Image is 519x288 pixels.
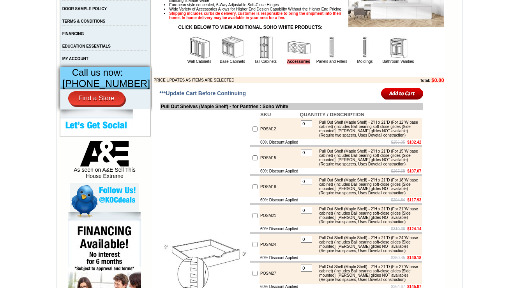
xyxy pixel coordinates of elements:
[300,112,364,117] b: QUANTITY / DESCRIPTION
[259,234,299,255] td: POSM24
[316,59,347,64] a: Panels and Fillers
[391,227,405,231] s: $310.36
[431,77,444,83] b: $0.00
[62,78,150,89] span: [PHONE_NUMBER]
[72,67,123,78] span: Call us now:
[287,59,310,64] a: Accessories
[259,147,299,168] td: POSM15
[407,256,421,260] b: $140.18
[287,36,311,59] img: Accessories
[188,36,211,59] img: Wall Cabinets
[407,227,421,231] b: $124.14
[407,140,421,144] b: $102.42
[381,87,424,100] input: Add to Cart
[62,19,106,23] a: TERMS & CONDITIONS
[159,90,246,96] span: ***Update Cart Before Continuing
[259,255,299,261] td: 60% Discount Applied
[315,178,420,195] div: Pull Out Shelf (Maple Shelf) - 2"H x 21"D (For 18"W base cabinet) (Includes Ball bearing soft-clo...
[391,169,405,173] s: $267.68
[3,3,79,24] body: Alpha channel not supported: images/W0936_cnc_2.1.jpg.png
[391,140,405,144] s: $256.05
[391,198,405,202] s: $294.84
[315,236,420,253] div: Pull Out Shelf (Maple Shelf) - 2"H x 21"D (For 24"W base cabinet) (Includes Ball bearing soft-clo...
[391,256,405,260] s: $350.45
[259,263,299,284] td: POSM27
[68,91,125,105] a: Find a Store
[315,265,420,282] div: Pull Out Shelf (Maple Shelf) - 2"H x 21"D (For 27"W base cabinet) (Includes Ball bearing soft-clo...
[169,7,341,11] span: Wide Variety of Accessories Allows for Higher End Design Capability Without the Higher End Pricing
[220,59,245,64] a: Base Cabinets
[187,59,211,64] a: Wall Cabinets
[169,11,341,20] strong: Shipping includes curbside delivery, customer is responsible to bring the shipment into their hom...
[254,36,277,59] img: Tall Cabinets
[259,205,299,226] td: POSM21
[357,59,372,64] a: Moldings
[320,36,344,59] img: Panels and Fillers
[62,32,84,36] a: FINANCING
[315,149,420,166] div: Pull Out Shelf (Maple Shelf) - 2"H x 21"D (For 15"W base cabinet) (Includes Ball bearing soft-clo...
[259,176,299,197] td: POSM18
[254,59,277,64] a: Tall Cabinets
[259,226,299,232] td: 60% Discount Applied
[259,139,299,145] td: 60% Discount Applied
[353,36,377,59] img: Moldings
[160,103,423,110] td: Pull Out Shelves (Maple Shelf) - for Pantries : Soho White
[259,168,299,174] td: 60% Discount Applied
[62,44,111,48] a: EDUCATION ESSENTIALS
[154,77,377,83] td: PRICE UPDATES AS ITEMS ARE SELECTED
[221,36,244,59] img: Base Cabinets
[315,120,420,137] div: Pull Out Shelf (Maple Shelf) - 2"H x 21"D (For 12"W base cabinet) (Includes Ball bearing soft-clo...
[315,207,420,224] div: Pull Out Shelf (Maple Shelf) - 2"H x 21"D (For 21"W base cabinet) (Includes Ball bearing soft-clo...
[407,198,421,202] b: $117.93
[259,197,299,203] td: 60% Discount Applied
[407,169,421,173] b: $107.07
[62,7,107,11] a: DOOR SAMPLE POLICY
[387,36,410,59] img: Bathroom Vanities
[420,78,430,83] b: Total:
[383,59,414,64] a: Bathroom Vanities
[178,25,322,30] strong: CLICK BELOW TO VIEW ADDITIONAL SOHO WHITE PRODUCTS:
[70,141,139,183] div: As seen on A&E Sell This House Extreme
[3,3,37,10] b: FPDF error:
[62,57,88,61] a: MY ACCOUNT
[260,112,271,117] b: SKU
[169,3,279,7] span: European style concealed, 6-Way Adjustable Soft-Close Hinges
[259,118,299,139] td: POSM12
